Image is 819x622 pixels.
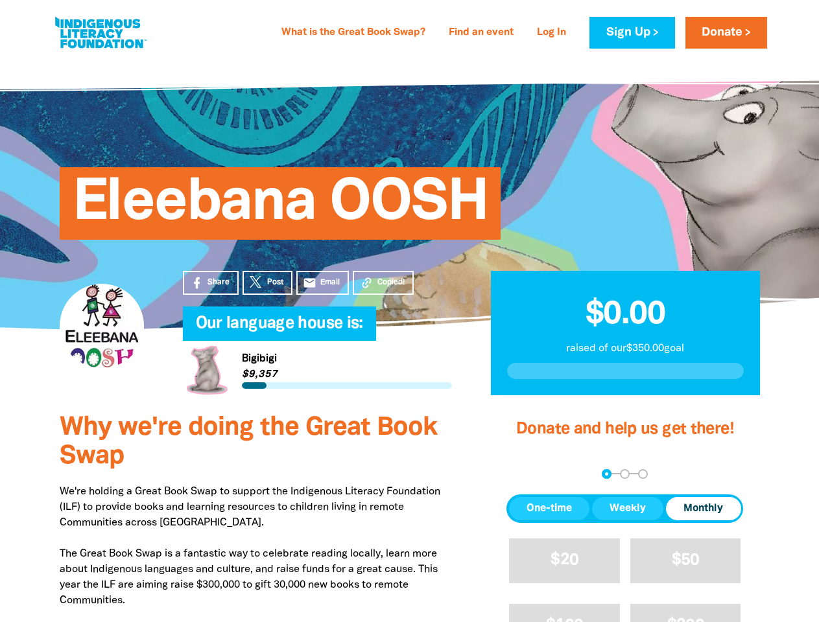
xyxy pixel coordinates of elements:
button: One-time [509,497,589,520]
a: What is the Great Book Swap? [274,23,433,43]
span: Email [320,277,340,288]
span: Post [267,277,283,288]
button: Navigate to step 3 of 3 to enter your payment details [638,469,648,479]
span: $50 [672,553,700,568]
a: Log In [529,23,574,43]
button: $50 [630,538,741,583]
span: $20 [551,553,578,568]
span: Eleebana OOSH [73,177,488,240]
h6: My Team [183,328,452,336]
button: Copied! [353,271,414,295]
p: raised of our $350.00 goal [507,341,744,356]
span: One-time [527,501,572,516]
span: Copied! [377,277,405,288]
button: Navigate to step 2 of 3 to enter your details [620,469,630,479]
span: Weekly [610,501,646,516]
button: $20 [509,538,620,583]
a: Post [243,271,292,295]
a: Share [183,271,239,295]
a: emailEmail [296,271,350,295]
span: Our language house is: [196,316,363,341]
a: Sign Up [589,17,674,49]
a: Donate [685,17,767,49]
div: Donation frequency [506,494,743,523]
button: Navigate to step 1 of 3 to enter your donation amount [602,469,611,479]
a: Find an event [441,23,521,43]
button: Monthly [666,497,741,520]
span: Monthly [683,501,723,516]
span: $0.00 [586,300,665,330]
i: email [303,276,316,290]
button: Weekly [592,497,663,520]
span: Share [208,277,230,288]
span: Donate and help us get there! [516,422,734,437]
span: Why we're doing the Great Book Swap [60,416,437,468]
